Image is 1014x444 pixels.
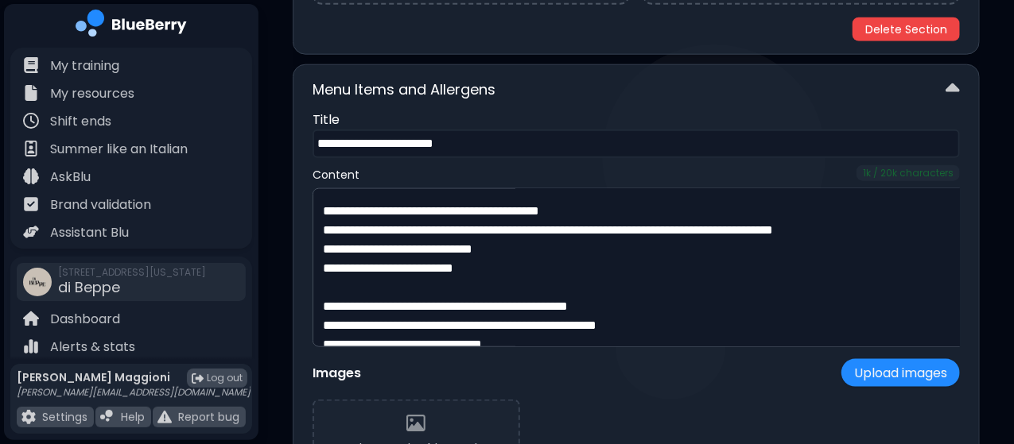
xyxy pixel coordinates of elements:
[857,165,960,181] div: 1 k / 20k characters
[853,17,960,41] button: Delete Section
[100,410,115,424] img: file icon
[207,372,243,384] span: Log out
[50,140,188,159] p: Summer like an Italian
[313,364,361,383] p: Images
[946,78,960,101] img: down chevron
[121,410,145,424] p: Help
[178,410,239,424] p: Report bug
[58,266,206,279] span: [STREET_ADDRESS][US_STATE]
[406,414,425,433] img: No images
[192,373,204,384] img: logout
[50,223,129,242] p: Assistant Blu
[50,310,120,329] p: Dashboard
[50,338,135,357] p: Alerts & stats
[50,195,151,214] p: Brand validation
[42,410,87,424] p: Settings
[17,386,251,399] p: [PERSON_NAME][EMAIL_ADDRESS][DOMAIN_NAME]
[21,410,36,424] img: file icon
[17,370,251,384] p: [PERSON_NAME] Maggioni
[23,113,39,129] img: file icon
[313,79,495,101] p: Menu Items and Allergens
[23,224,39,240] img: file icon
[50,56,119,75] p: My training
[23,311,39,326] img: file icon
[76,10,187,42] img: company logo
[50,168,91,187] p: AskBlu
[23,85,39,101] img: file icon
[23,141,39,156] img: file icon
[50,112,111,131] p: Shift ends
[313,168,359,182] label: Content
[23,268,52,296] img: company thumbnail
[313,110,961,129] p: Title
[841,359,960,387] button: Upload images
[23,196,39,212] img: file icon
[23,338,39,354] img: file icon
[58,277,120,297] span: di Beppe
[23,168,39,184] img: file icon
[23,57,39,73] img: file icon
[50,84,134,103] p: My resources
[157,410,172,424] img: file icon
